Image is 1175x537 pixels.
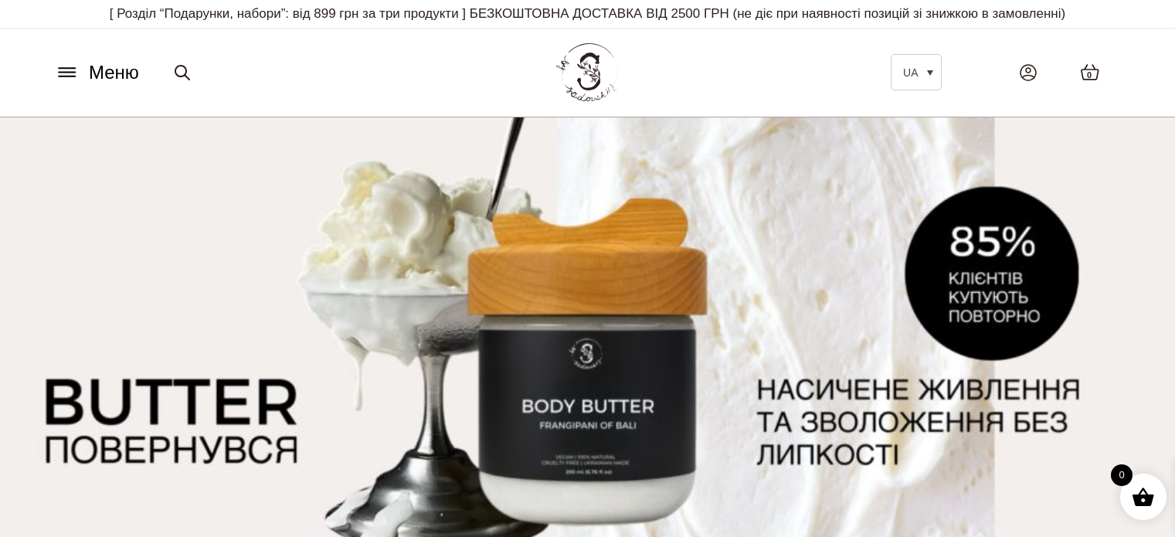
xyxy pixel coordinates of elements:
[903,66,918,79] span: UA
[1065,48,1116,97] a: 0
[1111,464,1133,486] span: 0
[1087,69,1092,82] span: 0
[556,43,618,101] img: BY SADOVSKIY
[89,59,139,87] span: Меню
[891,54,942,90] a: UA
[50,58,144,87] button: Меню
